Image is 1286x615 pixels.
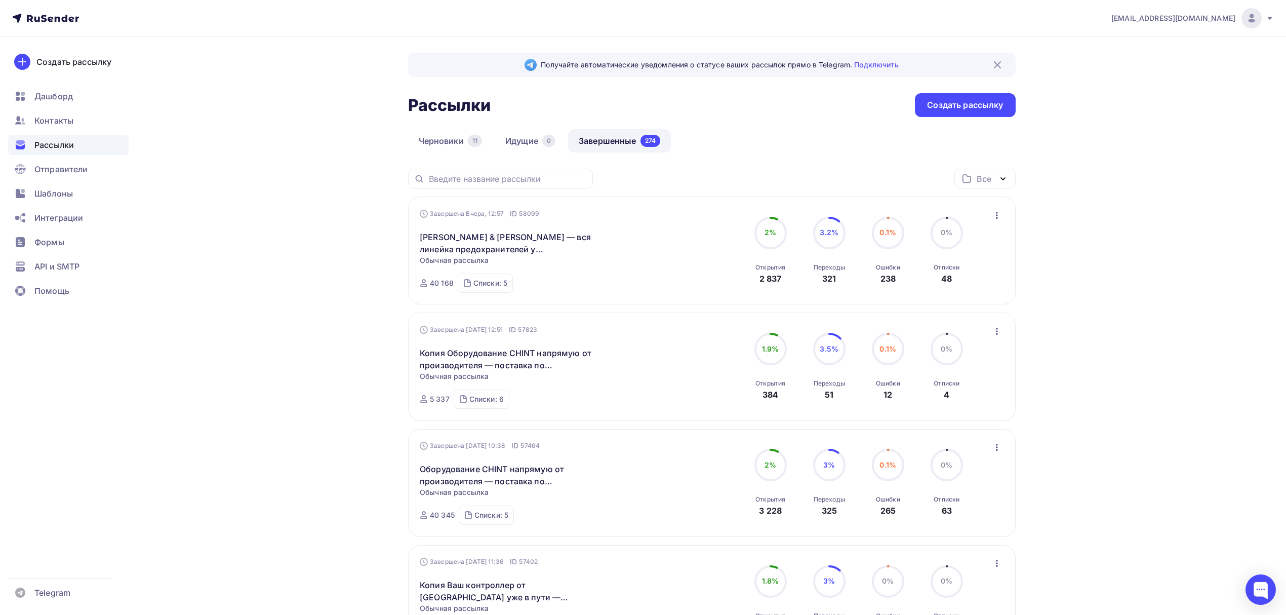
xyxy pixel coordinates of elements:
div: Списки: 5 [474,510,508,520]
div: 325 [822,505,837,517]
a: Отправители [8,159,129,179]
span: ID [509,325,516,335]
div: Все [977,173,991,185]
div: Создать рассылку [36,56,111,68]
a: [PERSON_NAME] & [PERSON_NAME] — вся линейка предохранителей у [GEOGRAPHIC_DATA] [420,231,593,255]
span: Обычная рассылка [420,255,489,265]
a: Копия Ваш контроллер от [GEOGRAPHIC_DATA] уже в пути — экспресс-доставка по [GEOGRAPHIC_DATA] [420,579,593,603]
span: 3% [823,576,835,585]
span: API и SMTP [34,260,79,273]
div: Переходы [814,495,845,504]
button: Все [954,169,1016,188]
a: Черновики11 [408,129,493,152]
span: Шаблоны [34,187,73,200]
span: 0% [941,228,952,237]
span: 2% [765,228,776,237]
span: 58099 [519,209,539,219]
div: Переходы [814,263,845,272]
h2: Рассылки [408,95,491,116]
span: Отправители [34,163,88,175]
span: 1.9% [762,344,779,353]
div: Открытия [755,263,785,272]
div: Ошибки [876,495,900,504]
div: 5 337 [430,394,450,404]
a: Рассылки [8,135,129,155]
div: Ошибки [876,379,900,388]
span: Обычная рассылка [420,487,489,497]
span: Рассылки [34,139,74,151]
img: Telegram [525,59,537,71]
div: 238 [880,273,896,285]
div: 51 [825,389,833,401]
div: Переходы [814,379,845,388]
a: [EMAIL_ADDRESS][DOMAIN_NAME] [1111,8,1274,28]
span: Обычная рассылка [420,371,489,381]
div: 321 [822,273,836,285]
a: Контакты [8,110,129,131]
span: 57823 [518,325,537,335]
span: 0% [941,344,952,353]
span: 57464 [520,441,540,451]
span: ID [511,441,518,451]
div: Отписки [934,495,959,504]
span: Формы [34,236,64,248]
div: Завершена [DATE] 12:51 [420,325,537,335]
div: Отписки [934,379,959,388]
span: 3.2% [820,228,838,237]
span: 2% [765,460,776,469]
div: Создать рассылку [927,99,1003,111]
a: Шаблоны [8,183,129,204]
div: Списки: 6 [469,394,504,404]
div: 4 [944,389,949,401]
span: 0.1% [879,344,896,353]
span: 0.1% [879,228,896,237]
span: 57402 [519,557,538,567]
div: Открытия [755,379,785,388]
input: Введите название рассылки [429,173,587,184]
span: Контакты [34,114,73,127]
span: Обычная рассылка [420,603,489,613]
a: Завершенные274 [568,129,671,152]
div: 265 [880,505,896,517]
div: 0 [542,135,555,147]
span: ID [510,209,517,219]
div: 48 [941,273,952,285]
div: 274 [640,135,660,147]
div: Открытия [755,495,785,504]
span: ID [510,557,517,567]
span: Помощь [34,285,69,297]
span: Получайте автоматические уведомления о статусе ваших рассылок прямо в Telegram. [541,60,898,70]
span: 0% [941,460,952,469]
a: Копия Оборудование CHINT напрямую от производителя — поставка по [GEOGRAPHIC_DATA] и [GEOGRAPHIC_... [420,347,593,371]
div: Ошибки [876,263,900,272]
div: Отписки [934,263,959,272]
a: Идущие0 [495,129,566,152]
div: Завершена [DATE] 11:36 [420,557,538,567]
span: 0.1% [879,460,896,469]
div: 384 [762,389,778,401]
a: Дашборд [8,86,129,106]
span: 3.5% [820,344,838,353]
span: 3% [823,460,835,469]
span: [EMAIL_ADDRESS][DOMAIN_NAME] [1111,13,1235,23]
div: 12 [883,389,892,401]
div: Завершена [DATE] 10:38 [420,441,540,451]
div: 2 837 [759,273,782,285]
span: 1.8% [762,576,779,585]
div: 40 168 [430,278,454,288]
div: 63 [942,505,952,517]
div: 3 228 [759,505,782,517]
span: Дашборд [34,90,73,102]
div: 11 [468,135,482,147]
a: Формы [8,232,129,252]
a: Оборудование CHINT напрямую от производителя — поставка по [GEOGRAPHIC_DATA] и [GEOGRAPHIC_DATA] [420,463,593,487]
div: Списки: 5 [473,278,507,288]
span: 0% [882,576,894,585]
span: Интеграции [34,212,83,224]
span: Telegram [34,587,70,599]
div: 40 345 [430,510,455,520]
a: Подключить [854,60,898,69]
span: 0% [941,576,952,585]
div: Завершена Вчера, 12:57 [420,209,539,219]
